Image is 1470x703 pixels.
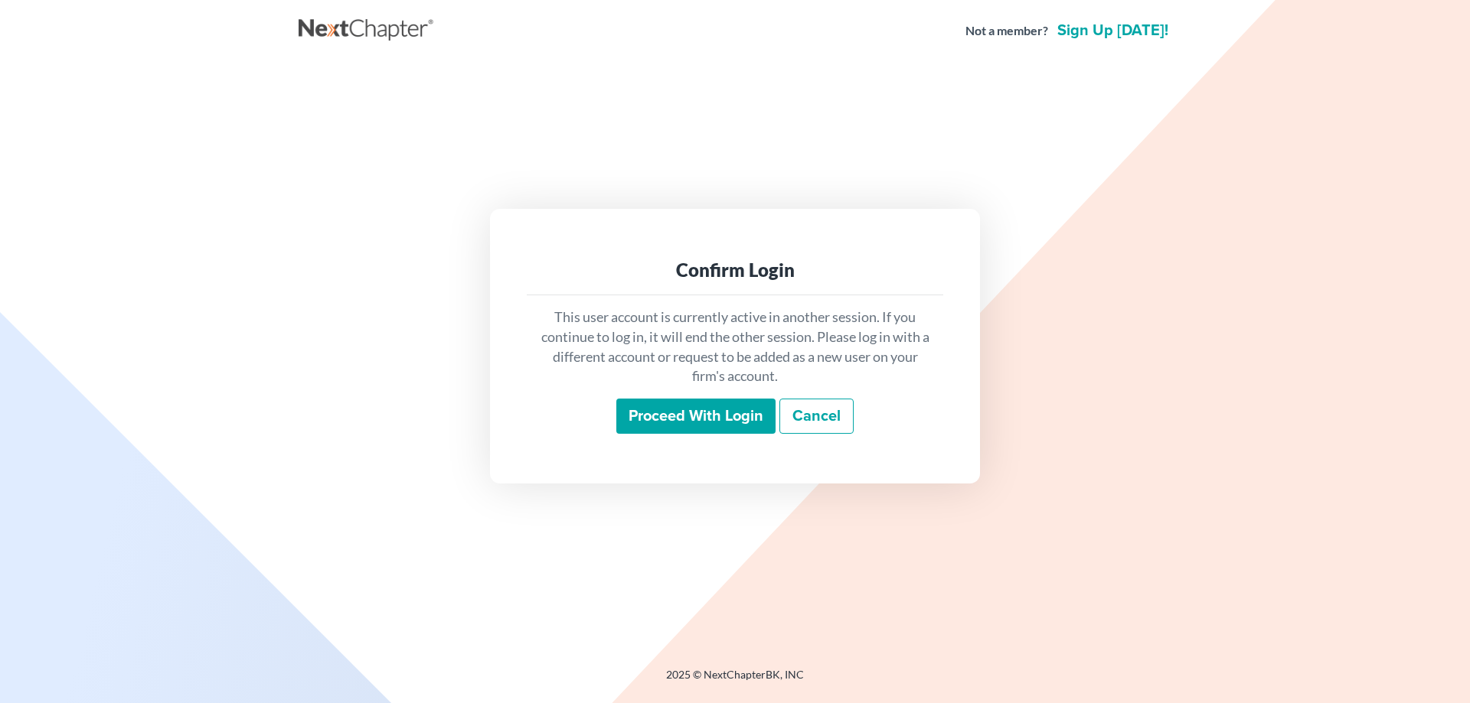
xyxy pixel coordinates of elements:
[965,22,1048,40] strong: Not a member?
[779,399,854,434] a: Cancel
[616,399,776,434] input: Proceed with login
[539,308,931,386] p: This user account is currently active in another session. If you continue to log in, it will end ...
[539,258,931,282] div: Confirm Login
[1054,23,1171,38] a: Sign up [DATE]!
[299,667,1171,695] div: 2025 © NextChapterBK, INC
